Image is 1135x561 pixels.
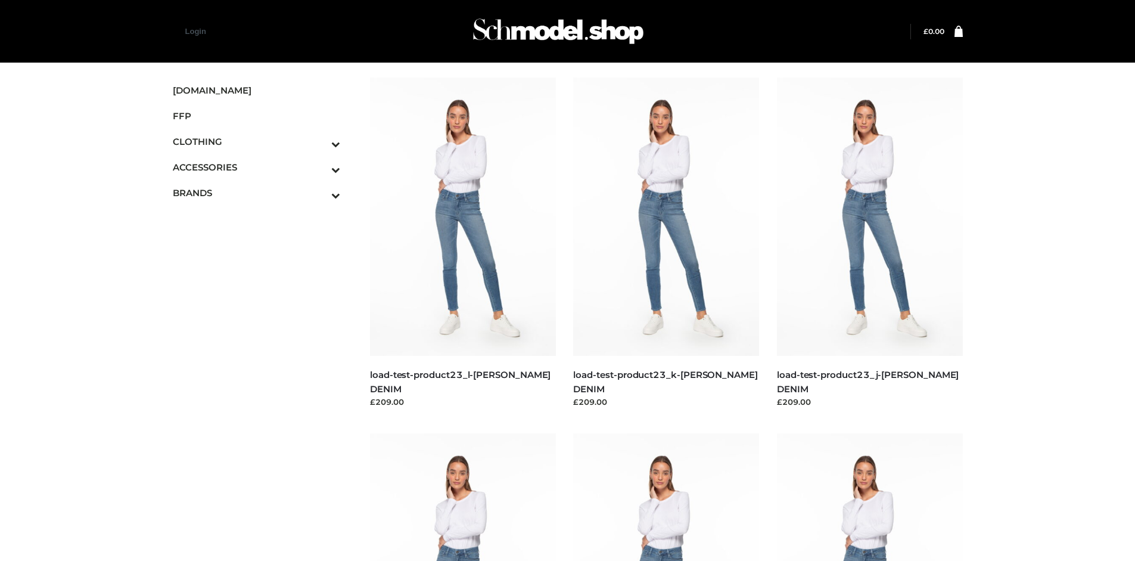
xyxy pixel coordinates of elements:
[173,186,341,200] span: BRANDS
[298,129,340,154] button: Toggle Submenu
[173,154,341,180] a: ACCESSORIESToggle Submenu
[923,27,928,36] span: £
[173,83,341,97] span: [DOMAIN_NAME]
[370,396,556,408] div: £209.00
[173,180,341,206] a: BRANDSToggle Submenu
[370,369,551,394] a: load-test-product23_l-[PERSON_NAME] DENIM
[173,129,341,154] a: CLOTHINGToggle Submenu
[923,27,944,36] bdi: 0.00
[573,369,757,394] a: load-test-product23_k-[PERSON_NAME] DENIM
[173,135,341,148] span: CLOTHING
[173,160,341,174] span: ACCESSORIES
[923,27,944,36] a: £0.00
[469,8,648,55] img: Schmodel Admin 964
[173,103,341,129] a: FFP
[298,180,340,206] button: Toggle Submenu
[777,396,963,408] div: £209.00
[777,369,959,394] a: load-test-product23_j-[PERSON_NAME] DENIM
[173,109,341,123] span: FFP
[185,27,206,36] a: Login
[573,396,759,408] div: £209.00
[173,78,341,103] a: [DOMAIN_NAME]
[298,154,340,180] button: Toggle Submenu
